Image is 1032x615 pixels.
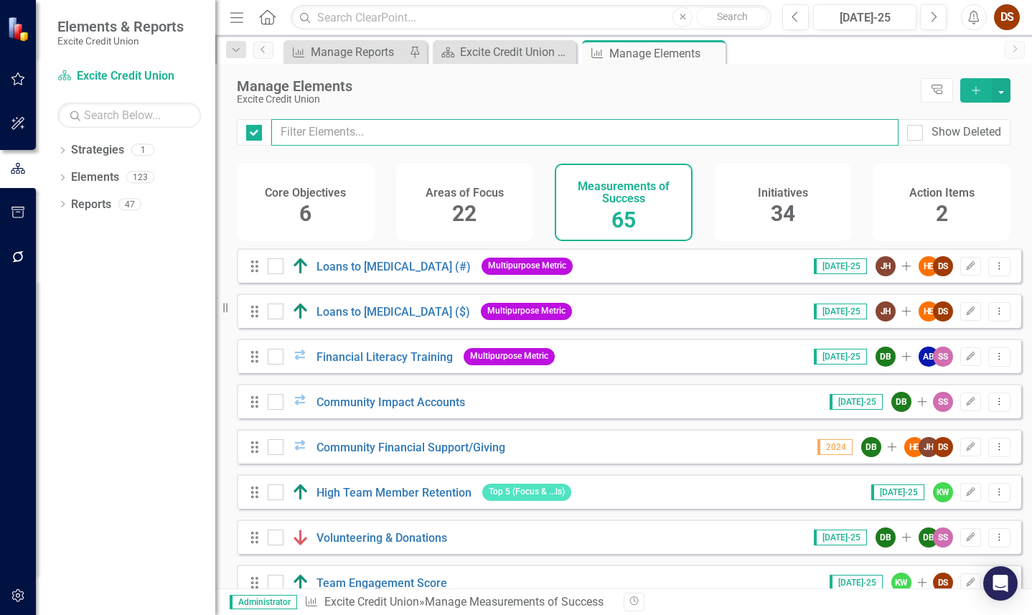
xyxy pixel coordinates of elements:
[830,394,883,410] span: [DATE]-25
[71,197,111,213] a: Reports
[876,301,896,321] div: JH
[237,94,914,105] div: Excite Credit Union
[71,169,119,186] a: Elements
[316,350,453,364] a: Financial Literacy Training
[292,574,309,591] img: On Track/Above Target
[936,201,948,226] span: 2
[609,44,722,62] div: Manage Elements
[118,198,141,210] div: 47
[876,527,896,548] div: DB
[271,119,899,146] input: Filter Elements...
[933,347,953,367] div: SS
[482,484,571,500] span: Top 5 (Focus & ...ls)
[292,393,309,410] img: Within Range
[316,441,505,454] a: Community Financial Support/Giving
[919,301,939,321] div: HE
[933,437,953,457] div: DS
[316,531,447,545] a: Volunteering & Donations
[304,594,613,611] div: » Manage Measurements of Success
[292,529,309,546] img: Below Plan
[230,595,297,609] span: Administrator
[292,348,309,365] img: Within Range
[771,201,795,226] span: 34
[861,437,881,457] div: DB
[919,527,939,548] div: DB
[265,187,346,199] h4: Core Objectives
[919,256,939,276] div: HE
[6,16,32,42] img: ClearPoint Strategy
[436,43,573,61] a: Excite Credit Union Board Book
[813,4,916,30] button: [DATE]-25
[299,201,311,226] span: 6
[830,575,883,591] span: [DATE]-25
[311,43,405,61] div: Manage Reports
[126,172,154,184] div: 123
[131,144,154,156] div: 1
[460,43,573,61] div: Excite Credit Union Board Book
[324,595,419,609] a: Excite Credit Union
[814,258,867,274] span: [DATE]-25
[71,142,124,159] a: Strategies
[452,201,477,226] span: 22
[909,187,975,199] h4: Action Items
[814,349,867,365] span: [DATE]-25
[57,68,201,85] a: Excite Credit Union
[57,35,184,47] small: Excite Credit Union
[891,573,911,593] div: KW
[316,395,465,409] a: Community Impact Accounts
[933,392,953,412] div: SS
[876,256,896,276] div: JH
[563,180,684,205] h4: Measurements of Success
[292,484,309,501] img: On Track/Above Target
[464,348,555,365] span: Multipurpose Metric
[814,304,867,319] span: [DATE]-25
[983,566,1018,601] div: Open Intercom Messenger
[919,347,939,367] div: AB
[933,482,953,502] div: KW
[287,43,405,61] a: Manage Reports
[933,256,953,276] div: DS
[481,303,572,319] span: Multipurpose Metric
[758,187,808,199] h4: Initiatives
[891,392,911,412] div: DB
[292,303,309,320] img: On Track/Above Target
[237,78,914,94] div: Manage Elements
[717,11,748,22] span: Search
[292,438,309,456] img: Within Range
[932,124,1001,141] div: Show Deleted
[876,347,896,367] div: DB
[933,573,953,593] div: DS
[817,439,853,455] span: 2024
[933,527,953,548] div: SS
[919,437,939,457] div: JH
[57,18,184,35] span: Elements & Reports
[316,260,471,273] a: Loans to [MEDICAL_DATA] (#)
[482,258,573,274] span: Multipurpose Metric
[696,7,768,27] button: Search
[871,484,924,500] span: [DATE]-25
[818,9,911,27] div: [DATE]-25
[292,258,309,275] img: On Track/Above Target
[316,486,472,499] a: High Team Member Retention
[933,301,953,321] div: DS
[994,4,1020,30] button: DS
[611,207,636,233] span: 65
[57,103,201,128] input: Search Below...
[426,187,504,199] h4: Areas of Focus
[316,305,470,319] a: Loans to [MEDICAL_DATA] ($)
[316,576,447,590] a: Team Engagement Score
[814,530,867,545] span: [DATE]-25
[291,5,771,30] input: Search ClearPoint...
[904,437,924,457] div: HE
